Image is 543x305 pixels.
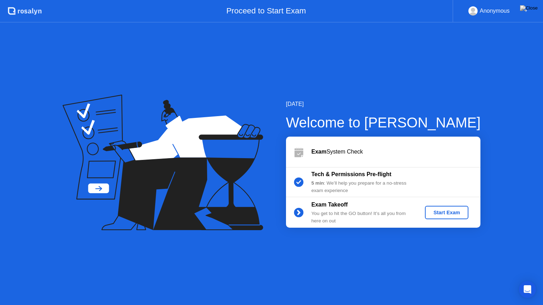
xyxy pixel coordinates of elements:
div: Start Exam [428,210,466,215]
b: 5 min [311,180,324,186]
div: Open Intercom Messenger [519,281,536,298]
div: Welcome to [PERSON_NAME] [286,112,481,133]
div: System Check [311,148,480,156]
div: : We’ll help you prepare for a no-stress exam experience [311,180,413,194]
img: Close [520,5,538,11]
div: You get to hit the GO button! It’s all you from here on out [311,210,413,225]
b: Tech & Permissions Pre-flight [311,171,391,177]
b: Exam Takeoff [311,202,348,208]
div: [DATE] [286,100,481,108]
b: Exam [311,149,327,155]
button: Start Exam [425,206,468,219]
div: Anonymous [480,6,510,16]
